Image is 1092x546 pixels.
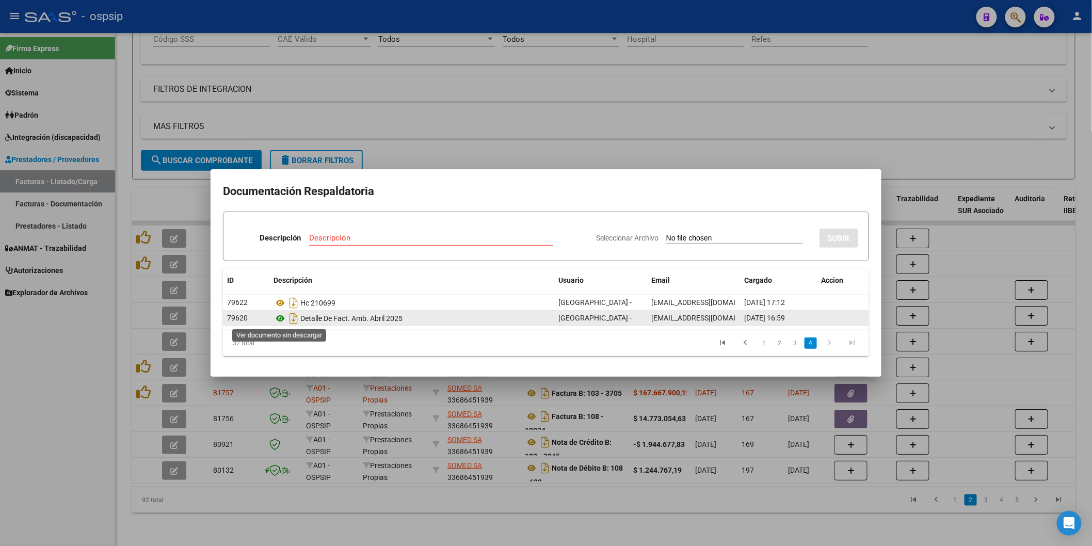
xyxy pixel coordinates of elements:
span: Usuario [558,276,584,284]
p: Descripción [260,232,301,244]
button: SUBIR [820,229,858,248]
span: 79622 [227,298,248,307]
span: Accion [822,276,844,284]
a: go to last page [843,338,862,349]
span: SUBIR [828,234,850,243]
datatable-header-cell: ID [223,269,269,292]
a: 4 [805,338,817,349]
li: page 4 [803,334,818,352]
li: page 2 [772,334,788,352]
a: go to next page [820,338,840,349]
span: [EMAIL_ADDRESS][DOMAIN_NAME] [651,298,766,307]
span: [EMAIL_ADDRESS][DOMAIN_NAME] [651,314,766,322]
span: Seleccionar Archivo [596,234,659,242]
div: Open Intercom Messenger [1057,511,1082,536]
div: Hc 210699 [274,295,550,311]
span: Email [651,276,670,284]
datatable-header-cell: Descripción [269,269,554,292]
span: [GEOGRAPHIC_DATA] - [558,298,632,307]
a: go to previous page [735,338,755,349]
span: ID [227,276,234,284]
datatable-header-cell: Email [647,269,740,292]
a: 1 [758,338,770,349]
a: 2 [774,338,786,349]
div: Detalle De Fact. Amb. Abril 2025 [274,310,550,327]
span: Descripción [274,276,312,284]
a: go to first page [713,338,732,349]
li: page 1 [757,334,772,352]
h2: Documentación Respaldatoria [223,182,869,201]
span: Cargado [744,276,772,284]
i: Descargar documento [287,310,300,327]
span: [GEOGRAPHIC_DATA] - [558,314,632,322]
datatable-header-cell: Accion [817,269,869,292]
datatable-header-cell: Usuario [554,269,647,292]
a: 3 [789,338,801,349]
div: 32 total [223,330,350,356]
span: [DATE] 16:59 [744,314,785,322]
span: 79620 [227,314,248,322]
datatable-header-cell: Cargado [740,269,817,292]
li: page 3 [788,334,803,352]
i: Descargar documento [287,295,300,311]
span: [DATE] 17:12 [744,298,785,307]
